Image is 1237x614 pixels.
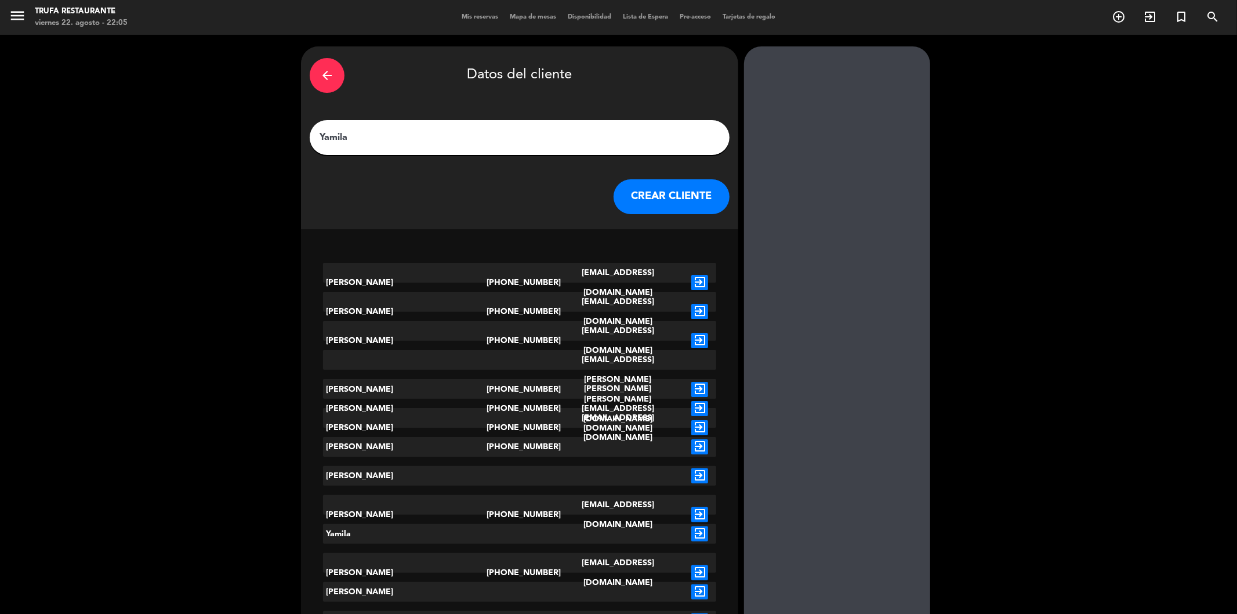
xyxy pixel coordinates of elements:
[691,507,708,522] i: exit_to_app
[487,408,552,447] div: [PHONE_NUMBER]
[504,14,562,20] span: Mapa de mesas
[553,553,684,593] div: [EMAIL_ADDRESS][DOMAIN_NAME]
[323,495,487,534] div: [PERSON_NAME]
[562,14,617,20] span: Disponibilidad
[691,584,708,599] i: exit_to_app
[487,553,552,593] div: [PHONE_NUMBER]
[1206,10,1220,24] i: search
[553,495,684,534] div: [EMAIL_ADDRESS][DOMAIN_NAME]
[487,350,552,429] div: [PHONE_NUMBER]
[553,321,684,360] div: [EMAIL_ADDRESS][DOMAIN_NAME]
[323,524,487,544] div: Yamila
[9,7,26,28] button: menu
[553,292,684,331] div: [EMAIL_ADDRESS][DOMAIN_NAME]
[691,565,708,580] i: exit_to_app
[323,379,487,438] div: [PERSON_NAME]
[691,468,708,483] i: exit_to_app
[487,263,552,302] div: [PHONE_NUMBER]
[310,55,730,96] div: Datos del cliente
[691,526,708,541] i: exit_to_app
[323,292,487,331] div: [PERSON_NAME]
[323,437,487,457] div: [PERSON_NAME]
[553,350,684,429] div: [EMAIL_ADDRESS][PERSON_NAME][PERSON_NAME][DOMAIN_NAME]
[691,275,708,290] i: exit_to_app
[553,263,684,302] div: [EMAIL_ADDRESS][DOMAIN_NAME]
[323,350,487,429] div: [PERSON_NAME]
[674,14,717,20] span: Pre-acceso
[614,179,730,214] button: CREAR CLIENTE
[35,6,128,17] div: Trufa Restaurante
[553,408,684,447] div: [EMAIL_ADDRESS][DOMAIN_NAME]
[323,321,487,360] div: [PERSON_NAME]
[617,14,674,20] span: Lista de Espera
[487,379,552,438] div: [PHONE_NUMBER]
[691,333,708,348] i: exit_to_app
[487,321,552,360] div: [PHONE_NUMBER]
[691,420,708,435] i: exit_to_app
[323,263,487,302] div: [PERSON_NAME]
[1112,10,1126,24] i: add_circle_outline
[691,401,708,416] i: exit_to_app
[318,129,721,146] input: Escriba nombre, correo electrónico o número de teléfono...
[691,439,708,454] i: exit_to_app
[320,68,334,82] i: arrow_back
[35,17,128,29] div: viernes 22. agosto - 22:05
[487,292,552,331] div: [PHONE_NUMBER]
[323,466,487,486] div: [PERSON_NAME]
[323,553,487,593] div: [PERSON_NAME]
[553,379,684,438] div: [PERSON_NAME][EMAIL_ADDRESS][DOMAIN_NAME]
[487,495,552,534] div: [PHONE_NUMBER]
[1174,10,1188,24] i: turned_in_not
[487,437,552,457] div: [PHONE_NUMBER]
[323,582,487,602] div: [PERSON_NAME]
[323,408,487,447] div: [PERSON_NAME]
[717,14,781,20] span: Tarjetas de regalo
[1143,10,1157,24] i: exit_to_app
[9,7,26,24] i: menu
[691,304,708,319] i: exit_to_app
[456,14,504,20] span: Mis reservas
